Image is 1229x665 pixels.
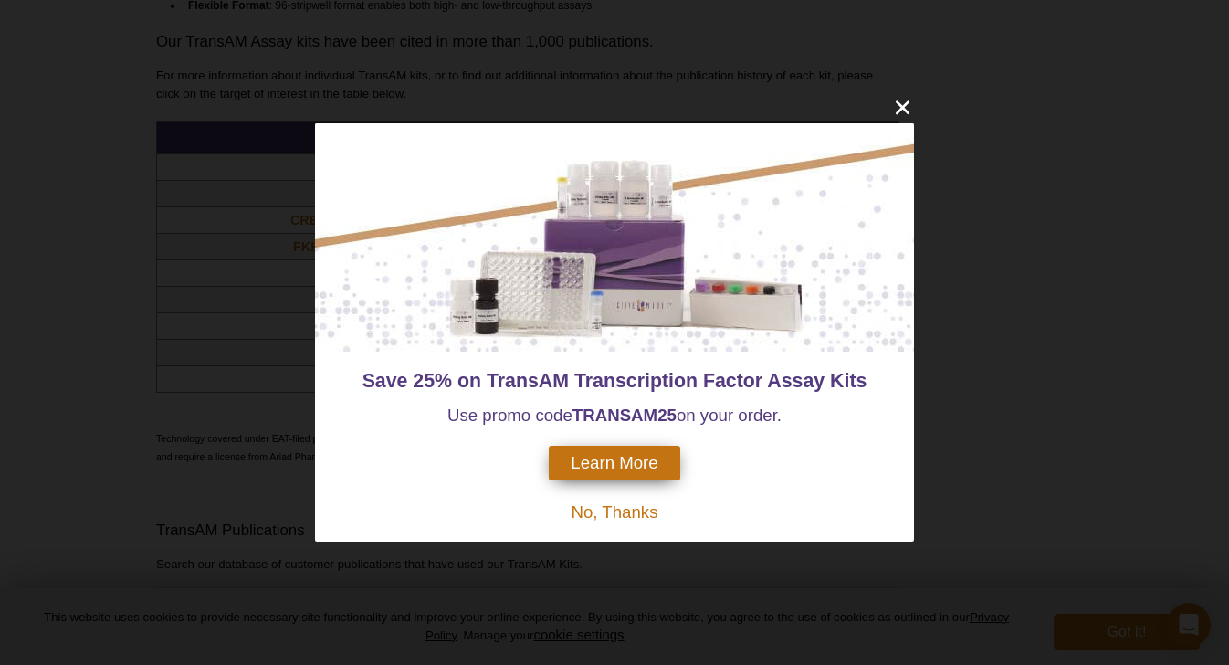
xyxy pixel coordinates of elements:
[891,96,914,119] button: close
[657,406,677,425] strong: 25
[447,406,782,425] span: Use promo code on your order.
[571,502,657,522] span: No, Thanks
[362,370,867,392] span: Save 25% on TransAM Transcription Factor Assay Kits
[571,453,657,473] span: Learn More
[572,406,657,425] strong: TRANSAM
